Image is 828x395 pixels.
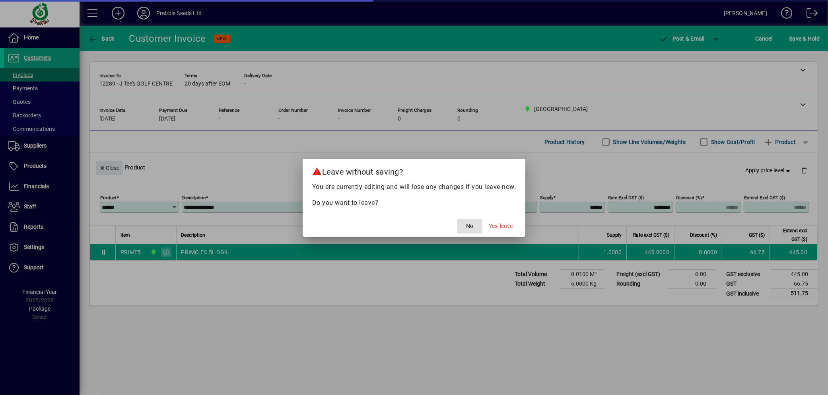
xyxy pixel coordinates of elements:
[486,219,516,233] button: Yes, leave
[303,159,526,182] h2: Leave without saving?
[312,182,516,192] p: You are currently editing and will lose any changes if you leave now.
[466,222,473,230] span: No
[312,198,516,208] p: Do you want to leave?
[489,222,513,230] span: Yes, leave
[457,219,482,233] button: No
